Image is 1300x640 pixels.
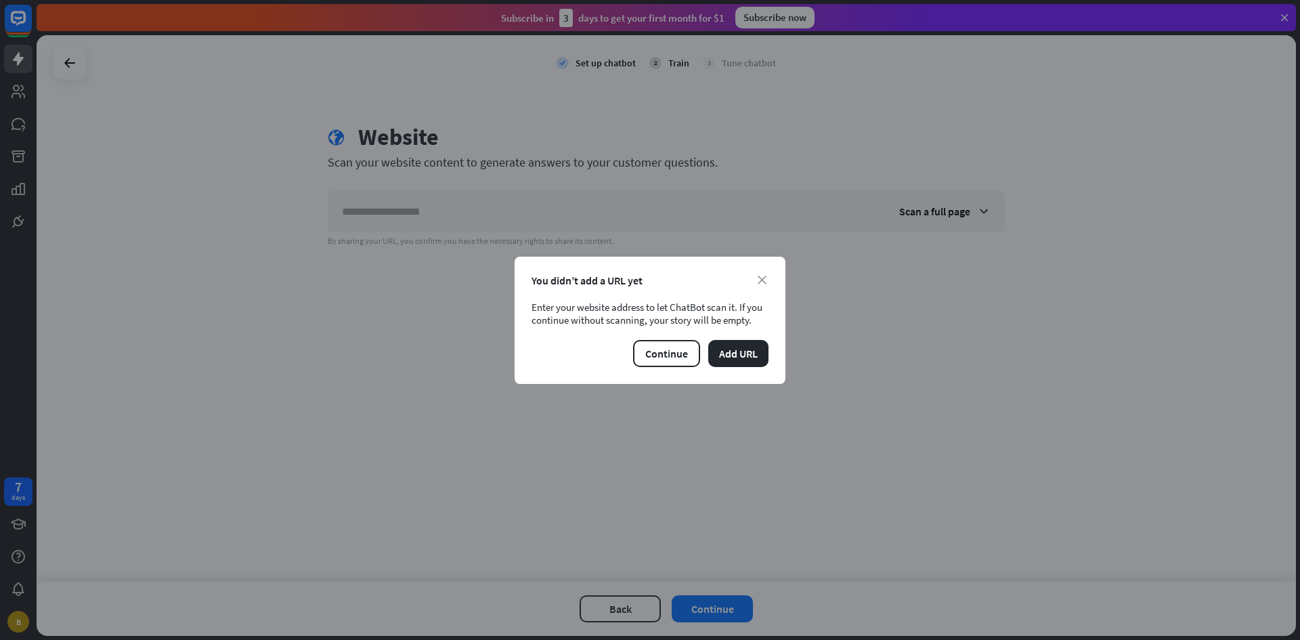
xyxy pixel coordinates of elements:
[532,301,768,326] div: Enter your website address to let ChatBot scan it. If you continue without scanning, your story w...
[633,340,700,367] button: Continue
[532,274,768,287] div: You didn’t add a URL yet
[11,5,51,46] button: Open LiveChat chat widget
[758,276,766,284] i: close
[708,340,768,367] button: Add URL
